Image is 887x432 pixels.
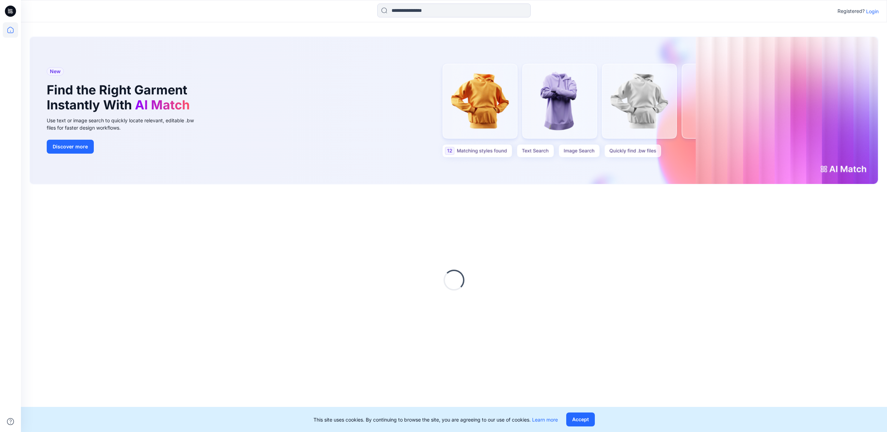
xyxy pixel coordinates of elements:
[566,412,595,426] button: Accept
[532,417,558,423] a: Learn more
[313,416,558,423] p: This site uses cookies. By continuing to browse the site, you are agreeing to our use of cookies.
[50,67,61,76] span: New
[866,8,879,15] p: Login
[47,83,193,113] h1: Find the Right Garment Instantly With
[837,7,865,15] p: Registered?
[47,117,204,131] div: Use text or image search to quickly locate relevant, editable .bw files for faster design workflows.
[135,97,190,113] span: AI Match
[47,140,94,154] button: Discover more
